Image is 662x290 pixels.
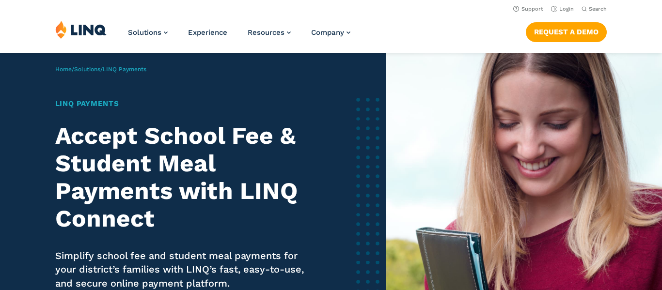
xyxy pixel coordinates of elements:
span: LINQ Payments [103,66,146,73]
span: Search [589,6,607,12]
span: / / [55,66,146,73]
nav: Primary Navigation [128,20,350,52]
a: Experience [188,28,227,37]
nav: Button Navigation [526,20,607,42]
h1: LINQ Payments [55,98,316,109]
a: Solutions [74,66,100,73]
span: Company [311,28,344,37]
span: Resources [248,28,284,37]
span: Solutions [128,28,161,37]
a: Login [551,6,574,12]
a: Home [55,66,72,73]
a: Request a Demo [526,22,607,42]
a: Company [311,28,350,37]
img: LINQ | K‑12 Software [55,20,107,39]
a: Solutions [128,28,168,37]
a: Resources [248,28,291,37]
a: Support [513,6,543,12]
button: Open Search Bar [582,5,607,13]
h2: Accept School Fee & Student Meal Payments with LINQ Connect [55,122,316,232]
